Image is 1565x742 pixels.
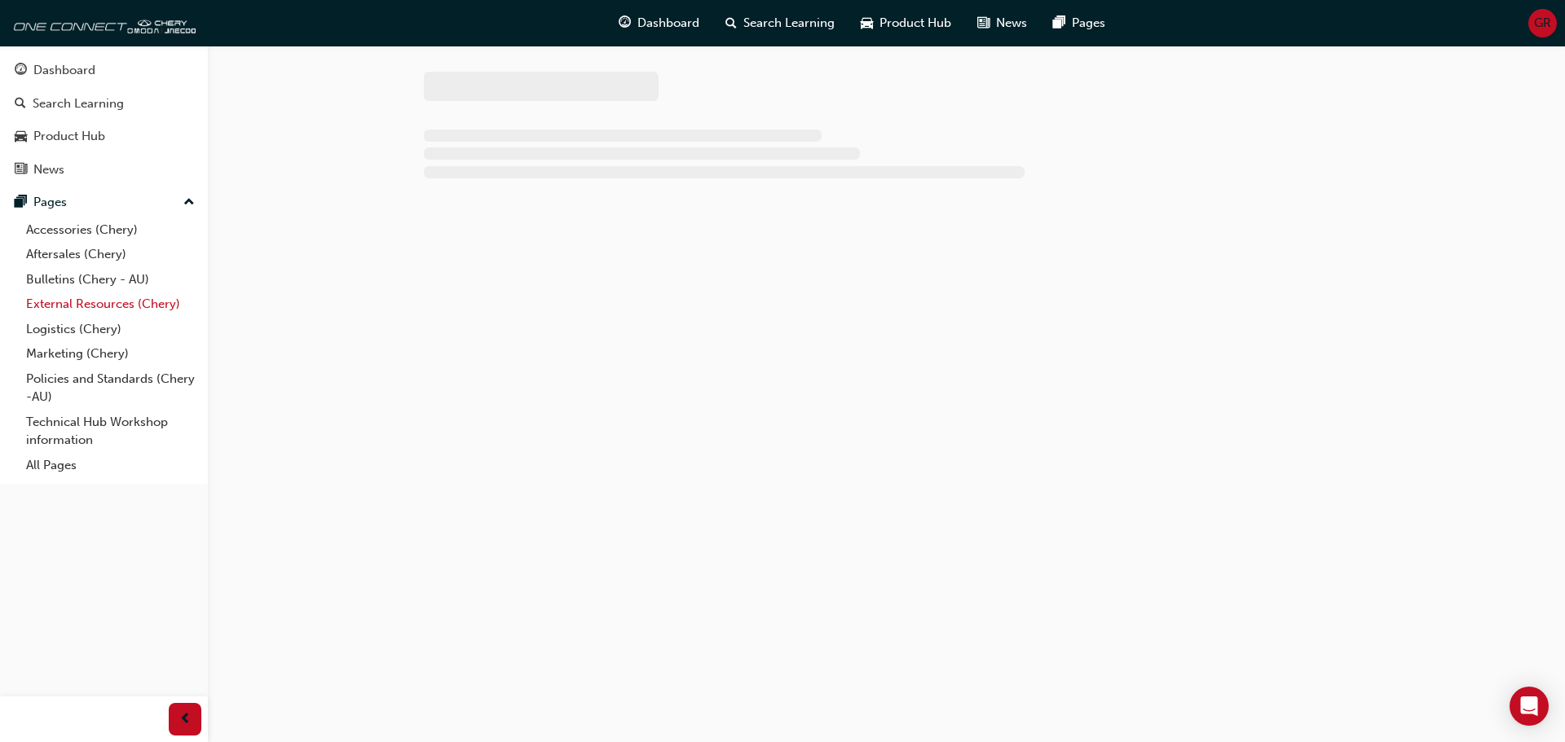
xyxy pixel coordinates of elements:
[20,217,201,243] a: Accessories (Chery)
[20,410,201,453] a: Technical Hub Workshop information
[7,187,201,217] button: Pages
[712,7,848,40] a: search-iconSearch Learning
[1534,14,1551,33] span: GR
[1510,687,1549,726] div: Open Intercom Messenger
[20,292,201,317] a: External Resources (Chery)
[743,14,835,33] span: Search Learning
[725,13,737,33] span: search-icon
[33,160,64,179] div: News
[15,195,27,210] span: pages-icon
[879,14,951,33] span: Product Hub
[964,7,1040,40] a: news-iconNews
[15,163,27,178] span: news-icon
[179,709,192,730] span: prev-icon
[1040,7,1118,40] a: pages-iconPages
[7,89,201,119] a: Search Learning
[15,97,26,112] span: search-icon
[33,193,67,212] div: Pages
[15,64,27,78] span: guage-icon
[1072,14,1105,33] span: Pages
[20,317,201,342] a: Logistics (Chery)
[637,14,699,33] span: Dashboard
[7,155,201,185] a: News
[183,192,195,213] span: up-icon
[7,121,201,151] a: Product Hub
[20,453,201,478] a: All Pages
[1528,9,1557,37] button: GR
[996,14,1027,33] span: News
[20,267,201,292] a: Bulletins (Chery - AU)
[8,7,196,39] img: oneconnect
[606,7,712,40] a: guage-iconDashboard
[33,61,95,80] div: Dashboard
[15,130,27,144] span: car-icon
[20,367,201,410] a: Policies and Standards (Chery -AU)
[33,127,105,146] div: Product Hub
[20,341,201,367] a: Marketing (Chery)
[7,52,201,187] button: DashboardSearch LearningProduct HubNews
[33,94,124,113] div: Search Learning
[20,242,201,267] a: Aftersales (Chery)
[7,55,201,86] a: Dashboard
[619,13,631,33] span: guage-icon
[1053,13,1065,33] span: pages-icon
[861,13,873,33] span: car-icon
[977,13,990,33] span: news-icon
[848,7,964,40] a: car-iconProduct Hub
